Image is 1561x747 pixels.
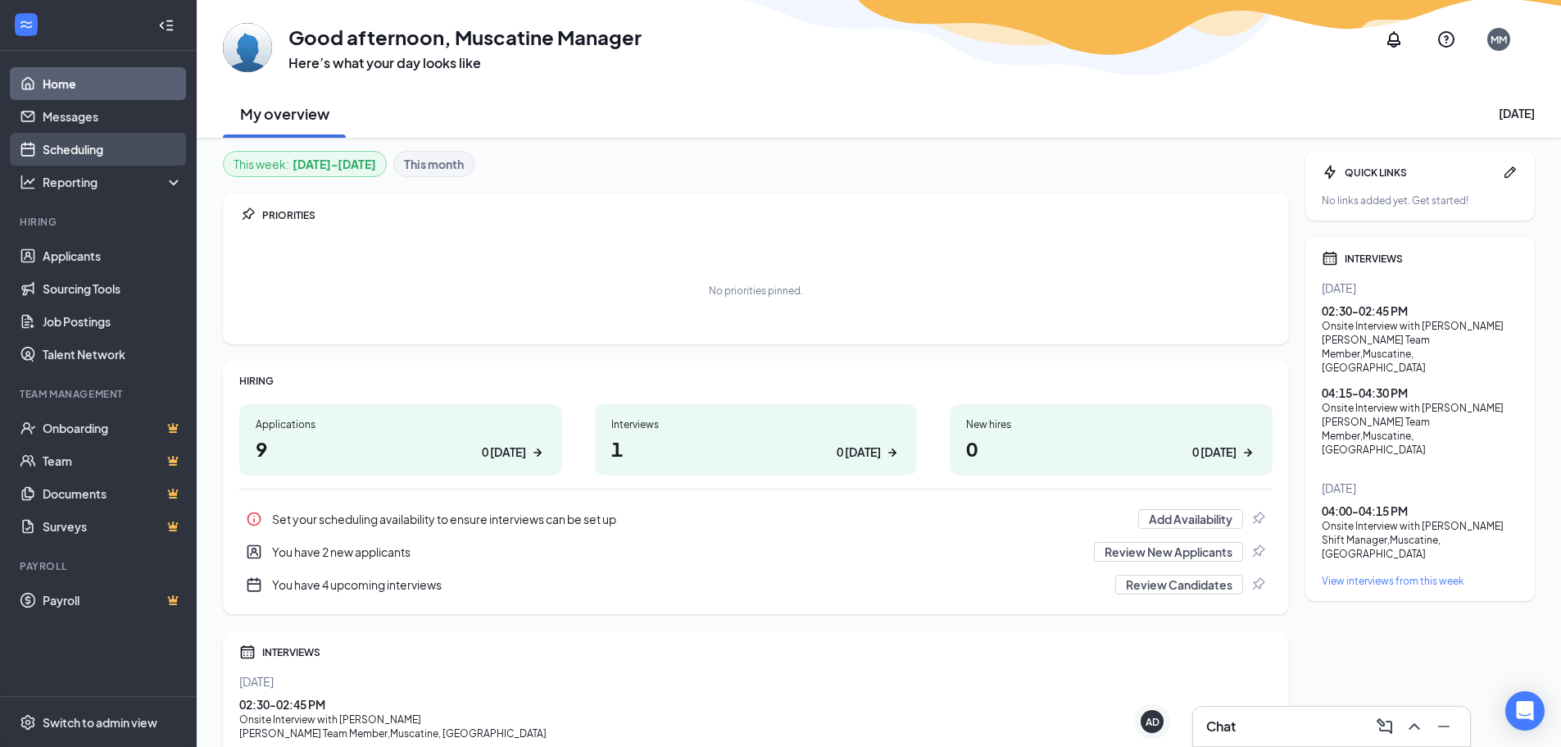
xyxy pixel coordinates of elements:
[1240,444,1256,461] svg: ArrowRight
[482,444,526,461] div: 0 [DATE]
[1345,252,1518,266] div: INTERVIEWS
[529,444,546,461] svg: ArrowRight
[239,535,1273,568] div: You have 2 new applicants
[1404,717,1424,736] svg: ChevronUp
[20,174,36,190] svg: Analysis
[1372,713,1398,740] button: ComposeMessage
[246,544,262,560] svg: UserEntity
[293,155,376,173] b: [DATE] - [DATE]
[18,16,34,33] svg: WorkstreamLogo
[43,412,183,444] a: OnboardingCrown
[1322,250,1338,266] svg: Calendar
[262,645,1273,659] div: INTERVIEWS
[43,272,183,305] a: Sourcing Tools
[1375,717,1395,736] svg: ComposeMessage
[239,374,1273,388] div: HIRING
[1401,713,1427,740] button: ChevronUp
[1322,533,1518,561] div: Shift Manager , Muscatine, [GEOGRAPHIC_DATA]
[1250,511,1266,527] svg: Pin
[709,284,803,298] div: No priorities pinned.
[272,576,1105,593] div: You have 4 upcoming interviews
[1250,576,1266,593] svg: Pin
[43,174,184,190] div: Reporting
[950,404,1273,476] a: New hires00 [DATE]ArrowRight
[246,511,262,527] svg: Info
[239,404,562,476] a: Applications90 [DATE]ArrowRight
[1322,519,1518,533] div: Onsite Interview with [PERSON_NAME]
[1138,509,1243,529] button: Add Availability
[1322,401,1518,415] div: Onsite Interview with [PERSON_NAME]
[223,23,272,72] img: Muscatine Manager
[256,417,546,431] div: Applications
[256,435,546,462] h1: 9
[20,215,179,229] div: Hiring
[239,503,1273,535] a: InfoSet your scheduling availability to ensure interviews can be set upAdd AvailabilityPin
[239,503,1273,535] div: Set your scheduling availability to ensure interviews can be set up
[1115,575,1243,594] button: Review Candidates
[1322,333,1518,375] div: [PERSON_NAME] Team Member , Muscatine, [GEOGRAPHIC_DATA]
[43,714,157,731] div: Switch to admin view
[1322,385,1518,401] div: 04:15 - 04:30 PM
[1322,303,1518,319] div: 02:30 - 02:45 PM
[239,535,1273,568] a: UserEntityYou have 2 new applicantsReview New ApplicantsPin
[43,133,183,166] a: Scheduling
[272,544,1084,560] div: You have 2 new applicants
[43,100,183,133] a: Messages
[288,54,642,72] h3: Here’s what your day looks like
[1322,503,1518,519] div: 04:00 - 04:15 PM
[966,435,1256,462] h1: 0
[239,696,1273,713] div: 02:30 - 02:45 PM
[1146,715,1159,729] div: AD
[240,103,329,124] h2: My overview
[1322,164,1338,180] svg: Bolt
[1206,717,1236,736] h3: Chat
[837,444,881,461] div: 0 [DATE]
[1322,415,1518,457] div: [PERSON_NAME] Team Member , Muscatine, [GEOGRAPHIC_DATA]
[884,444,901,461] svg: ArrowRight
[239,207,256,223] svg: Pin
[234,155,376,173] div: This week :
[1094,542,1243,562] button: Review New Applicants
[1345,166,1495,180] div: QUICK LINKS
[20,559,179,573] div: Payroll
[1322,280,1518,296] div: [DATE]
[239,727,1273,740] div: [PERSON_NAME] Team Member , Muscatine, [GEOGRAPHIC_DATA]
[1502,164,1518,180] svg: Pen
[1499,105,1535,121] div: [DATE]
[239,713,1273,727] div: Onsite Interview with [PERSON_NAME]
[43,477,183,510] a: DocumentsCrown
[404,155,464,173] b: This month
[158,17,175,34] svg: Collapse
[1322,319,1518,333] div: Onsite Interview with [PERSON_NAME]
[262,208,1273,222] div: PRIORITIES
[20,714,36,731] svg: Settings
[1322,480,1518,496] div: [DATE]
[1505,691,1545,731] div: Open Intercom Messenger
[43,67,183,100] a: Home
[1491,33,1507,47] div: MM
[611,417,901,431] div: Interviews
[43,510,183,543] a: SurveysCrown
[246,576,262,593] svg: CalendarNew
[1192,444,1237,461] div: 0 [DATE]
[43,444,183,477] a: TeamCrown
[43,338,183,371] a: Talent Network
[1322,574,1518,588] a: View interviews from this week
[20,387,179,401] div: Team Management
[43,584,183,617] a: PayrollCrown
[239,673,1273,690] div: [DATE]
[43,305,183,338] a: Job Postings
[966,417,1256,431] div: New hires
[1434,717,1454,736] svg: Minimize
[1250,544,1266,560] svg: Pin
[288,23,642,51] h1: Good afternoon, Muscatine Manager
[1322,194,1518,207] div: No links added yet. Get started!
[611,435,901,462] h1: 1
[1431,713,1457,740] button: Minimize
[595,404,918,476] a: Interviews10 [DATE]ArrowRight
[239,568,1273,601] div: You have 4 upcoming interviews
[43,239,183,272] a: Applicants
[1436,30,1456,49] svg: QuestionInfo
[272,511,1128,527] div: Set your scheduling availability to ensure interviews can be set up
[239,644,256,660] svg: Calendar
